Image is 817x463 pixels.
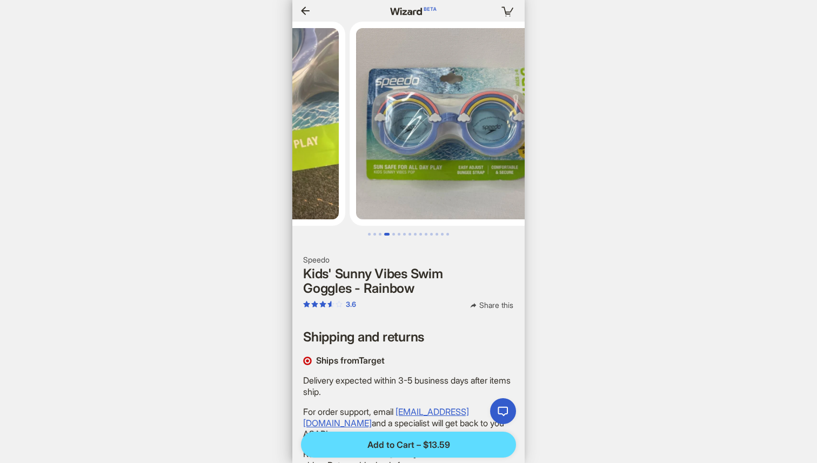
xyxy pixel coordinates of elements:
span: star [303,301,310,308]
button: Go to slide 15 [446,233,449,236]
span: star [336,301,343,308]
button: Share this [461,300,522,311]
span: star [311,301,318,308]
button: Go to slide 12 [430,233,433,236]
button: Go to slide 2 [373,233,376,236]
img: favicon-96x96.png [303,357,312,365]
button: Go to slide 8 [408,233,411,236]
button: Go to slide 5 [392,233,395,236]
img: Kids' Sunny Vibes Swim Goggles - Rainbow Kids' Sunny Vibes Swim Goggles - Rainbow image 4 [350,22,554,226]
p: For order support, email and a specialist will get back to you ASAP! [303,406,514,440]
button: Go to slide 3 [379,233,381,236]
h1: Kids' Sunny Vibes Swim Goggles - Rainbow [303,267,514,296]
button: Go to slide 9 [414,233,417,236]
p: Delivery expected within 3-5 business days after items ship. [303,375,514,398]
span: star [327,301,334,308]
div: 3.6 [346,300,356,309]
span: Ships from Target [316,355,385,366]
a: [EMAIL_ADDRESS][DOMAIN_NAME] [303,406,469,428]
button: Go to slide 7 [403,233,406,236]
button: Go to slide 4 [384,233,390,236]
span: Share this [479,300,513,310]
span: Add to Cart – $13.59 [367,439,450,451]
button: Go to slide 13 [436,233,438,236]
h2: Shipping and returns [303,330,514,344]
button: Add to Cart – $13.59 [301,432,516,458]
span: star [319,301,326,308]
button: Go to slide 11 [425,233,427,236]
button: Go to slide 6 [398,233,400,236]
button: Go to slide 14 [441,233,444,236]
button: Go to slide 10 [419,233,422,236]
button: Go to slide 1 [368,233,371,236]
div: 3.6 out of 5 stars [303,300,356,309]
h2: Speedo [303,255,514,265]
